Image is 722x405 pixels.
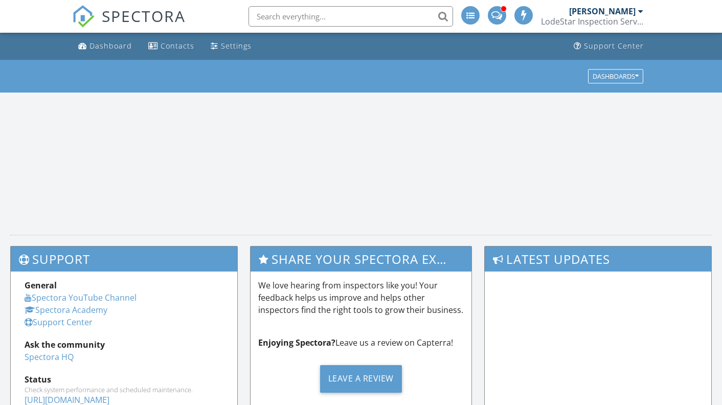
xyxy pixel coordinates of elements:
[584,41,644,51] div: Support Center
[570,37,648,56] a: Support Center
[251,246,471,272] h3: Share Your Spectora Experience
[144,37,198,56] a: Contacts
[11,246,237,272] h3: Support
[25,351,74,363] a: Spectora HQ
[72,5,95,28] img: The Best Home Inspection Software - Spectora
[74,37,136,56] a: Dashboard
[593,73,639,80] div: Dashboards
[249,6,453,27] input: Search everything...
[25,280,57,291] strong: General
[541,16,643,27] div: LodeStar Inspection Services
[25,373,223,386] div: Status
[25,339,223,351] div: Ask the community
[258,337,335,348] strong: Enjoying Spectora?
[258,279,463,316] p: We love hearing from inspectors like you! Your feedback helps us improve and helps other inspecto...
[102,5,186,27] span: SPECTORA
[25,304,107,316] a: Spectora Academy
[25,386,223,394] div: Check system performance and scheduled maintenance.
[161,41,194,51] div: Contacts
[569,6,636,16] div: [PERSON_NAME]
[72,14,186,35] a: SPECTORA
[221,41,252,51] div: Settings
[485,246,711,272] h3: Latest Updates
[89,41,132,51] div: Dashboard
[25,317,93,328] a: Support Center
[320,365,402,393] div: Leave a Review
[258,336,463,349] p: Leave us a review on Capterra!
[258,357,463,400] a: Leave a Review
[25,292,137,303] a: Spectora YouTube Channel
[588,69,643,83] button: Dashboards
[207,37,256,56] a: Settings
